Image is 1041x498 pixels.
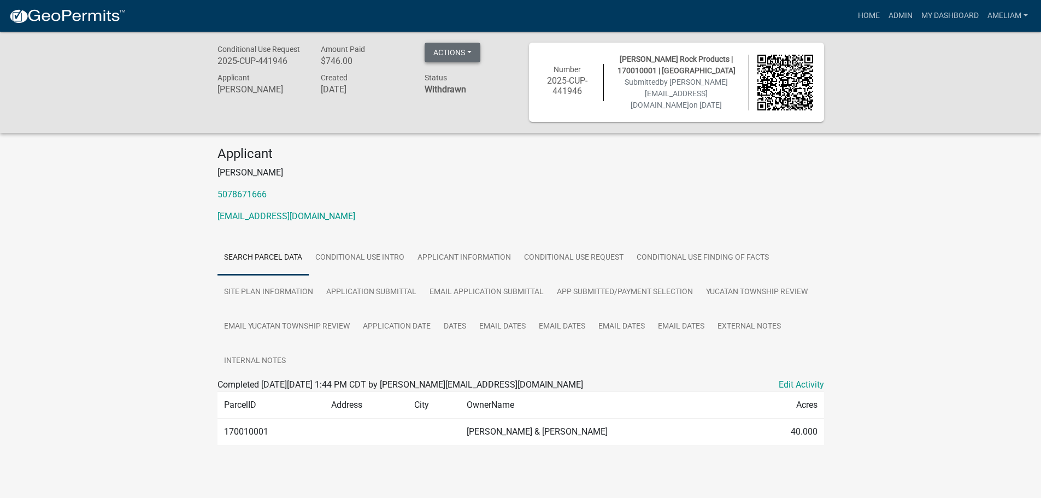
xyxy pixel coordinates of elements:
td: Address [325,392,408,419]
span: [PERSON_NAME] Rock Products | 170010001 | [GEOGRAPHIC_DATA] [617,55,736,75]
span: Created [321,73,348,82]
td: [PERSON_NAME] & [PERSON_NAME] [460,419,749,446]
a: Internal Notes [217,344,292,379]
td: City [408,392,460,419]
span: by [PERSON_NAME][EMAIL_ADDRESS][DOMAIN_NAME] [631,78,728,109]
span: Completed [DATE][DATE] 1:44 PM CDT by [PERSON_NAME][EMAIL_ADDRESS][DOMAIN_NAME] [217,379,583,390]
a: Email DATES [651,309,711,344]
a: Email DATES [532,309,592,344]
a: APPLICATION SUBMITTAL [320,275,423,310]
a: APPLICANT INFORMATION [411,241,517,276]
a: Admin [884,5,917,26]
span: Amount Paid [321,45,365,54]
h6: [DATE] [321,84,408,95]
h4: Applicant [217,146,824,162]
img: QR code [757,55,813,110]
strong: Withdrawn [425,84,466,95]
h6: 2025-CUP-441946 [540,75,596,96]
a: CONDITIONAL USE REQUEST [517,241,630,276]
a: Email DATES [473,309,532,344]
a: SITE PLAN INFORMATION [217,275,320,310]
a: CONDITIONAL USE FINDING OF FACTS [630,241,775,276]
a: DATES [437,309,473,344]
a: Email DATES [592,309,651,344]
button: Actions [425,43,480,62]
span: Number [554,65,581,74]
a: YUCATAN TOWNSHIP REVIEW [699,275,814,310]
a: APP SUBMITTED/PAYMENT SELECTION [550,275,699,310]
td: Acres [749,392,824,419]
a: External Notes [711,309,787,344]
a: 5078671666 [217,189,267,200]
a: My Dashboard [917,5,983,26]
h6: $746.00 [321,56,408,66]
a: Email YUCATAN TOWNSHIP REVIEW [217,309,356,344]
span: Submitted on [DATE] [625,78,728,109]
a: Edit Activity [779,378,824,391]
td: 170010001 [217,419,325,446]
a: AmeliaM [983,5,1032,26]
span: Applicant [217,73,250,82]
a: [EMAIL_ADDRESS][DOMAIN_NAME] [217,211,355,221]
a: Search Parcel Data [217,241,309,276]
td: ParcelID [217,392,325,419]
p: [PERSON_NAME] [217,166,824,179]
a: Email APPLICATION SUBMITTAL [423,275,550,310]
td: OwnerName [460,392,749,419]
h6: 2025-CUP-441946 [217,56,305,66]
td: 40.000 [749,419,824,446]
a: Home [854,5,884,26]
span: Conditional Use Request [217,45,300,54]
a: APPLICATION DATE [356,309,437,344]
h6: [PERSON_NAME] [217,84,305,95]
a: CONDITIONAL USE INTRO [309,241,411,276]
span: Status [425,73,447,82]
